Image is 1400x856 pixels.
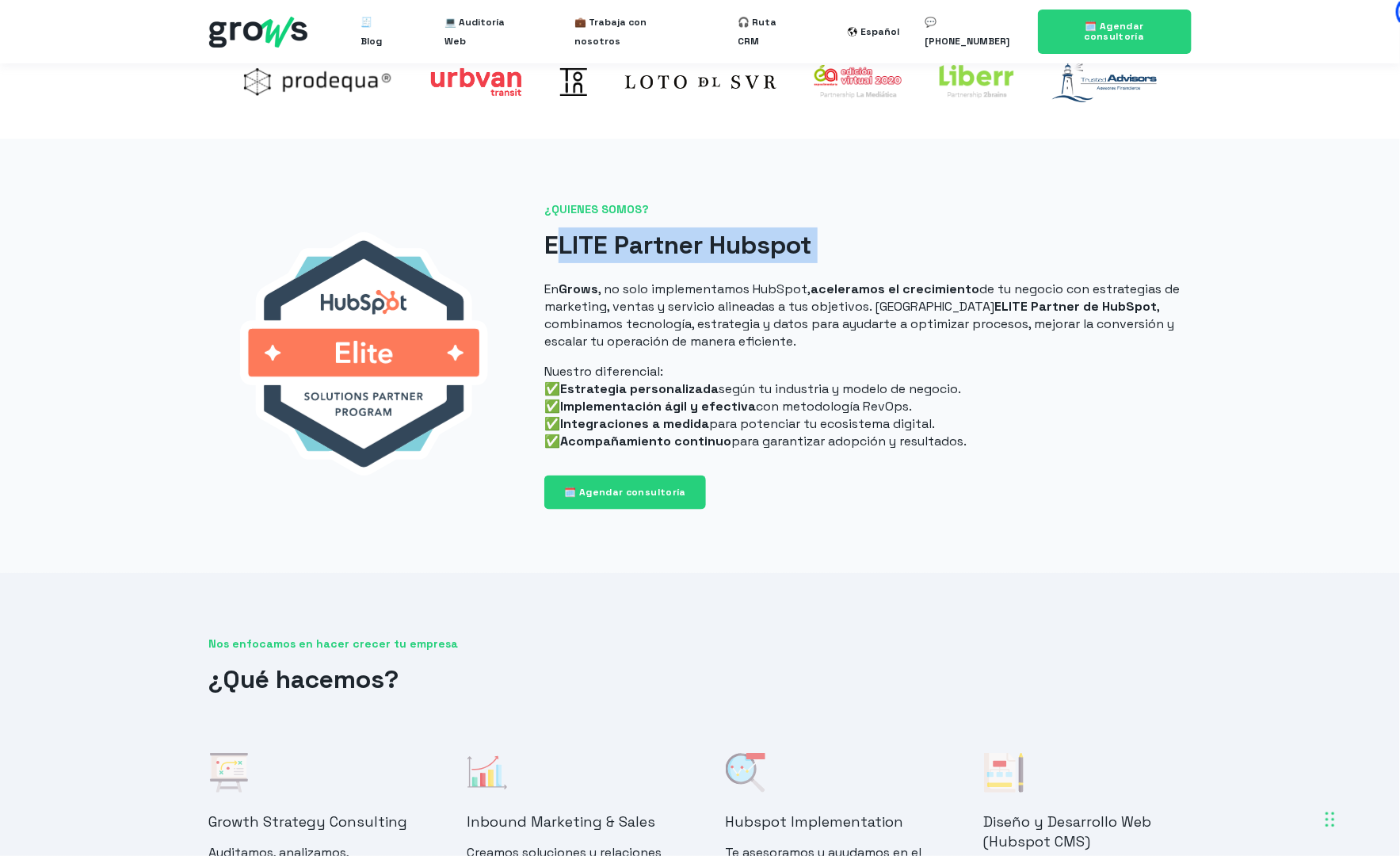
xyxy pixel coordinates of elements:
iframe: Chat Widget [1321,780,1400,856]
a: 🗓️ Agendar consultoría [1038,10,1192,54]
strong: Grows [559,281,598,297]
img: Diseño y Desarrollo Web (Hubspot CMS) [984,753,1024,793]
img: Loto del sur [625,75,776,89]
p: En , no solo implementamos HubSpot, de tu negocio con estrategias de marketing, ventas y servicio... [544,281,1191,350]
strong: Acompañamiento continuo [560,433,731,449]
strong: Estrategia personalizada [560,380,719,397]
img: grows - hubspot [209,17,307,48]
img: 002-statistics [467,753,507,793]
strong: Integraciones a medida [560,415,709,432]
h4: Diseño y Desarrollo Web (Hubspot CMS) [984,812,1192,851]
a: 🎧 Ruta CRM [738,6,797,57]
h4: Hubspot Implementation [726,812,933,831]
span: Nos enfocamos en hacer crecer tu empresa [209,636,1192,652]
img: expoalimentaria [814,65,902,99]
strong: ELITE Partner de HubSpot [994,298,1157,315]
img: prodequa [244,68,392,96]
h4: Inbound Marketing & Sales [467,812,675,831]
h2: ELITE Partner Hubspot [544,227,1191,263]
strong: aceleramos el crecimiento [811,281,979,297]
span: 🗓️ Agendar consultoría [564,486,686,499]
div: Español [861,22,900,41]
a: 💻 Auditoría Web [445,6,524,57]
img: logo-trusted-advisors-marzo2021 [1052,61,1157,102]
div: Drag [1326,796,1335,843]
img: HubspotEliteBadge_156px@2x [240,232,488,476]
img: 021-analysis [726,753,765,793]
a: 🧾 Blog [360,6,394,57]
img: liberr [940,65,1014,99]
a: 🗓️ Agendar consultoría [544,476,706,510]
p: Nuestro diferencial: ✅ según tu industria y modelo de negocio. ✅ con metodología RevOps. ✅ para p... [544,363,1191,450]
h2: ¿Qué hacemos? [209,662,1192,697]
span: 🗓️ Agendar consultoría [1085,20,1145,43]
h4: Growth Strategy Consulting [209,812,417,831]
strong: Implementación ágil y efectiva [560,398,756,415]
img: Urbvan [430,68,522,96]
img: Toin [560,68,588,96]
a: 💬 [PHONE_NUMBER] [925,6,1018,57]
img: 001-strategy [209,753,249,793]
a: 💼 Trabaja con nosotros [574,6,688,57]
span: ¿QUIENES SOMOS? [544,202,1191,218]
